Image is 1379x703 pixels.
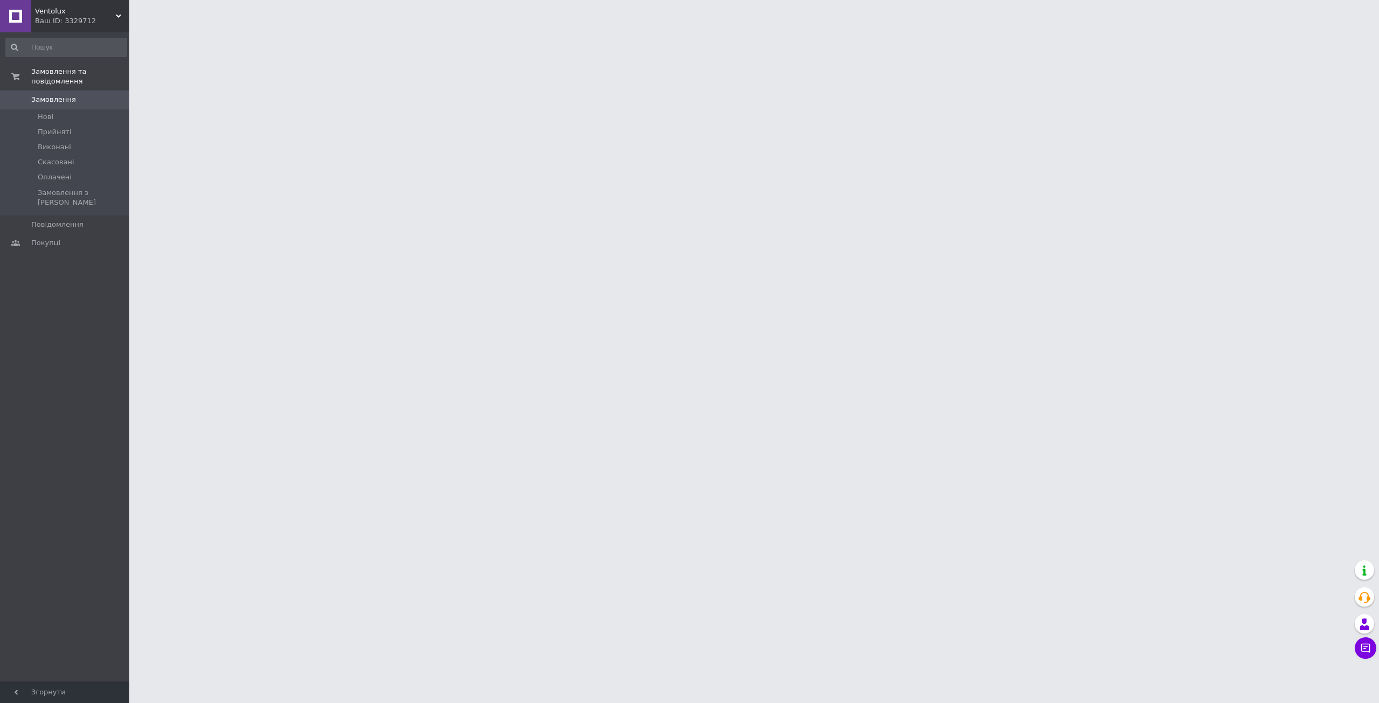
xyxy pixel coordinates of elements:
button: Чат з покупцем [1355,637,1376,659]
span: Замовлення з [PERSON_NAME] [38,188,126,207]
span: Повідомлення [31,220,83,229]
input: Пошук [5,38,127,57]
span: Прийняті [38,127,71,137]
div: Ваш ID: 3329712 [35,16,129,26]
span: Замовлення [31,95,76,105]
span: Покупці [31,238,60,248]
span: Оплачені [38,172,72,182]
span: Скасовані [38,157,74,167]
span: Виконані [38,142,71,152]
span: Ventolux [35,6,116,16]
span: Нові [38,112,53,122]
span: Замовлення та повідомлення [31,67,129,86]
